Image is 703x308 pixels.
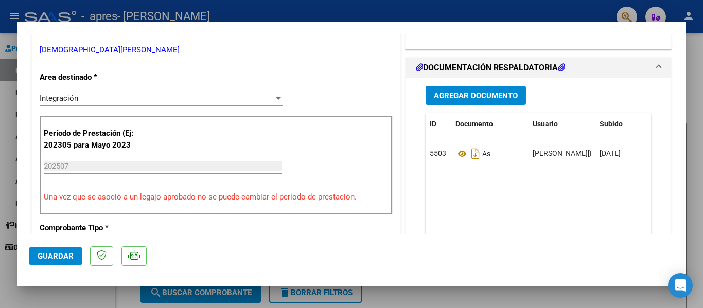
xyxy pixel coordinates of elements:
[38,251,74,261] span: Guardar
[406,78,671,292] div: DOCUMENTACIÓN RESPALDATORIA
[426,86,526,105] button: Agregar Documento
[533,120,558,128] span: Usuario
[430,120,436,128] span: ID
[455,150,490,158] span: As
[430,149,446,157] span: 5503
[529,113,595,135] datatable-header-cell: Usuario
[40,26,118,35] span: ANALISIS PRESTADOR
[451,113,529,135] datatable-header-cell: Documento
[44,191,389,203] p: Una vez que se asoció a un legajo aprobado no se puede cambiar el período de prestación.
[647,113,698,135] datatable-header-cell: Acción
[595,113,647,135] datatable-header-cell: Subido
[40,71,146,83] p: Area destinado *
[600,120,623,128] span: Subido
[40,222,146,234] p: Comprobante Tipo *
[600,149,621,157] span: [DATE]
[29,247,82,265] button: Guardar
[426,113,451,135] datatable-header-cell: ID
[455,120,493,128] span: Documento
[434,91,518,100] span: Agregar Documento
[469,146,482,162] i: Descargar documento
[416,62,565,74] h1: DOCUMENTACIÓN RESPALDATORIA
[668,273,693,298] div: Open Intercom Messenger
[40,94,78,103] span: Integración
[406,58,671,78] mat-expansion-panel-header: DOCUMENTACIÓN RESPALDATORIA
[40,44,393,56] p: [DEMOGRAPHIC_DATA][PERSON_NAME]
[44,128,147,151] p: Período de Prestación (Ej: 202305 para Mayo 2023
